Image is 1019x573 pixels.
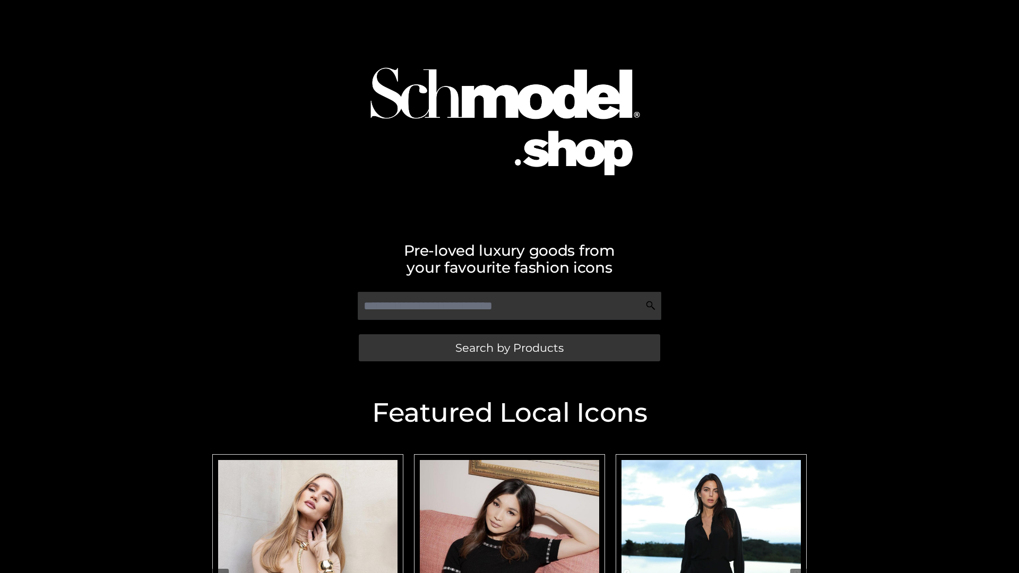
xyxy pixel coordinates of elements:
h2: Featured Local Icons​ [207,400,812,426]
a: Search by Products [359,334,660,361]
span: Search by Products [455,342,564,353]
img: Search Icon [645,300,656,311]
h2: Pre-loved luxury goods from your favourite fashion icons [207,242,812,276]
